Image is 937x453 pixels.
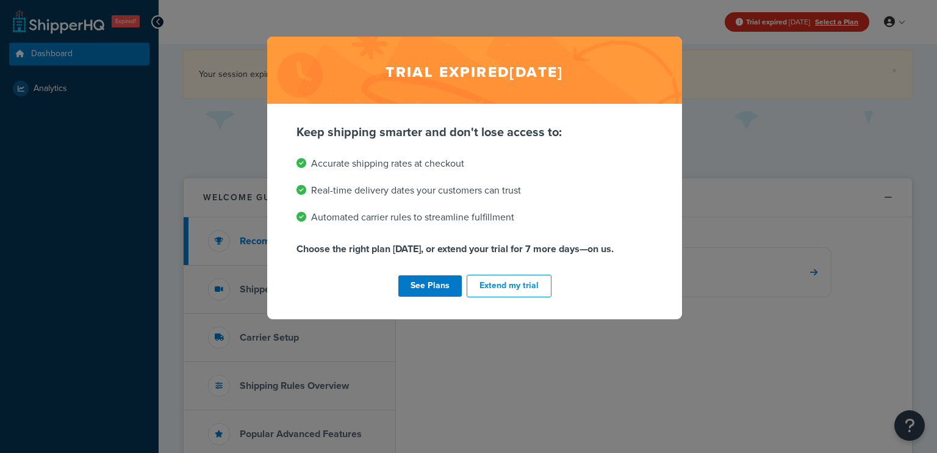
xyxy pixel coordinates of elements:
[296,209,653,226] li: Automated carrier rules to streamline fulfillment
[467,275,551,297] button: Extend my trial
[296,123,653,140] p: Keep shipping smarter and don't lose access to:
[296,182,653,199] li: Real-time delivery dates your customers can trust
[398,275,462,297] a: See Plans
[267,37,682,104] h2: Trial expired [DATE]
[296,155,653,172] li: Accurate shipping rates at checkout
[296,241,653,258] p: Choose the right plan [DATE], or extend your trial for 7 more days—on us.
